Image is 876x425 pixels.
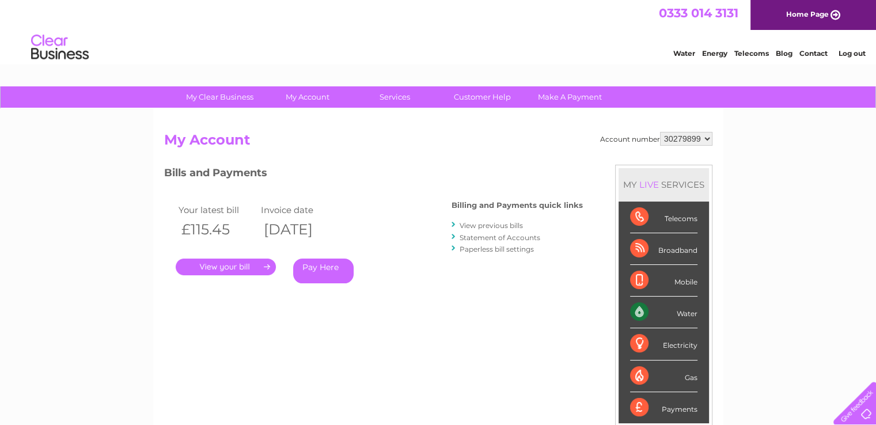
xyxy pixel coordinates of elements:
[164,165,583,185] h3: Bills and Payments
[31,30,89,65] img: logo.png
[452,201,583,210] h4: Billing and Payments quick links
[176,259,276,275] a: .
[260,86,355,108] a: My Account
[659,6,738,20] a: 0333 014 3131
[734,49,769,58] a: Telecoms
[258,218,341,241] th: [DATE]
[630,392,697,423] div: Payments
[172,86,267,108] a: My Clear Business
[799,49,828,58] a: Contact
[435,86,530,108] a: Customer Help
[293,259,354,283] a: Pay Here
[460,245,534,253] a: Paperless bill settings
[166,6,711,56] div: Clear Business is a trading name of Verastar Limited (registered in [GEOGRAPHIC_DATA] No. 3667643...
[460,221,523,230] a: View previous bills
[630,361,697,392] div: Gas
[702,49,727,58] a: Energy
[637,179,661,190] div: LIVE
[600,132,712,146] div: Account number
[460,233,540,242] a: Statement of Accounts
[176,218,259,241] th: £115.45
[619,168,709,201] div: MY SERVICES
[776,49,792,58] a: Blog
[630,202,697,233] div: Telecoms
[630,233,697,265] div: Broadband
[258,202,341,218] td: Invoice date
[522,86,617,108] a: Make A Payment
[673,49,695,58] a: Water
[630,265,697,297] div: Mobile
[176,202,259,218] td: Your latest bill
[164,132,712,154] h2: My Account
[347,86,442,108] a: Services
[630,297,697,328] div: Water
[630,328,697,360] div: Electricity
[838,49,865,58] a: Log out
